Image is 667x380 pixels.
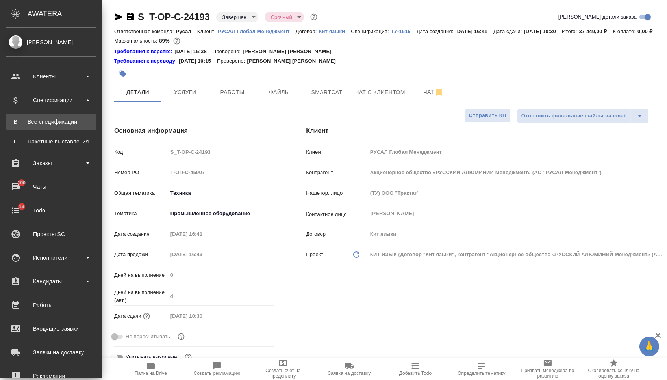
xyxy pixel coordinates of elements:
[126,353,177,361] span: Учитывать выходные
[213,88,251,97] span: Работы
[166,88,204,97] span: Услуги
[114,289,168,304] p: Дней на выполнение (авт.)
[159,38,171,44] p: 89%
[218,28,296,34] a: РУСАЛ Глобал Менеджмент
[250,358,316,380] button: Создать счет на предоплату
[351,28,391,34] p: Спецификация:
[391,28,417,34] a: ТУ-1616
[458,371,505,376] span: Определить тематику
[2,177,100,197] a: 100Чаты
[6,157,96,169] div: Заказы
[168,167,275,178] input: Пустое поле
[306,210,367,218] p: Контактное лицо
[243,48,337,56] p: [PERSON_NAME] [PERSON_NAME]
[114,126,274,136] h4: Основная информация
[217,57,247,65] p: Проверено:
[13,179,31,187] span: 100
[10,118,93,126] div: Все спецификации
[168,291,275,302] input: Пустое поле
[135,371,167,376] span: Папка на Drive
[184,358,250,380] button: Создать рекламацию
[197,28,218,34] p: Клиент:
[6,252,96,264] div: Исполнители
[6,205,96,216] div: Todo
[172,36,182,46] button: 3395.06 RUB;
[6,38,96,47] div: [PERSON_NAME]
[562,28,579,34] p: Итого:
[114,57,179,65] div: Нажми, чтобы открыть папку с инструкцией
[296,28,319,34] p: Договор:
[6,94,96,106] div: Спецификации
[114,271,168,279] p: Дней на выполнение
[643,338,656,355] span: 🙏
[28,6,102,22] div: AWATERA
[316,358,382,380] button: Заявка на доставку
[306,148,367,156] p: Клиент
[455,28,493,34] p: [DATE] 16:41
[114,230,168,238] p: Дата создания
[114,210,168,218] p: Тематика
[306,126,658,136] h4: Клиент
[10,138,93,145] div: Пакетные выставления
[306,251,323,259] p: Проект
[519,368,576,379] span: Призвать менеджера по развитию
[114,169,168,177] p: Номер PO
[183,352,193,362] button: Выбери, если сб и вс нужно считать рабочими днями для выполнения заказа.
[6,134,96,149] a: ППакетные выставления
[213,48,243,56] p: Проверено:
[319,28,351,34] a: Кит языки
[6,346,96,358] div: Заявки на доставку
[168,310,237,322] input: Пустое поле
[119,88,157,97] span: Детали
[309,12,319,22] button: Доп статусы указывают на важность/срочность заказа
[521,112,627,121] span: Отправить финальные файлы на email
[269,14,295,20] button: Срочный
[261,88,298,97] span: Файлы
[382,358,448,380] button: Добавить Todo
[114,65,132,82] button: Добавить тэг
[126,12,135,22] button: Скопировать ссылку
[141,311,152,321] button: Если добавить услуги и заполнить их объемом, то дата рассчитается автоматически
[247,57,342,65] p: [PERSON_NAME] [PERSON_NAME]
[308,88,346,97] span: Smartcat
[176,332,186,342] button: Включи, если не хочешь, чтобы указанная дата сдачи изменилась после переставления заказа в 'Подтв...
[613,28,638,34] p: К оплате:
[2,319,100,339] a: Входящие заявки
[114,48,174,56] a: Требования к верстке:
[168,249,237,260] input: Пустое поле
[581,358,647,380] button: Скопировать ссылку на оценку заказа
[114,38,159,44] p: Маржинальность:
[194,371,241,376] span: Создать рекламацию
[2,201,100,220] a: 13Todo
[114,57,179,65] a: Требования к переводу:
[6,114,96,130] a: ВВсе спецификации
[355,88,405,97] span: Чат с клиентом
[417,28,455,34] p: Дата создания:
[6,276,96,287] div: Кандидаты
[118,358,184,380] button: Папка на Drive
[126,333,170,341] span: Не пересчитывать
[265,12,304,22] div: Завершен
[114,148,168,156] p: Код
[168,146,275,158] input: Пустое поле
[6,299,96,311] div: Работы
[220,14,249,20] button: Завершен
[306,230,367,238] p: Договор
[306,189,367,197] p: Наше юр. лицо
[138,11,210,22] a: S_T-OP-C-24193
[114,12,124,22] button: Скопировать ссылку для ЯМессенджера
[465,109,511,123] button: Отправить КП
[6,181,96,193] div: Чаты
[176,28,197,34] p: Русал
[179,57,217,65] p: [DATE] 10:15
[216,12,258,22] div: Завершен
[168,207,275,220] div: Промышленное оборудование
[114,48,174,56] div: Нажми, чтобы открыть папку с инструкцией
[637,28,658,34] p: 0,00 ₽
[524,28,562,34] p: [DATE] 10:30
[6,323,96,335] div: Входящие заявки
[2,295,100,315] a: Работы
[399,371,432,376] span: Добавить Todo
